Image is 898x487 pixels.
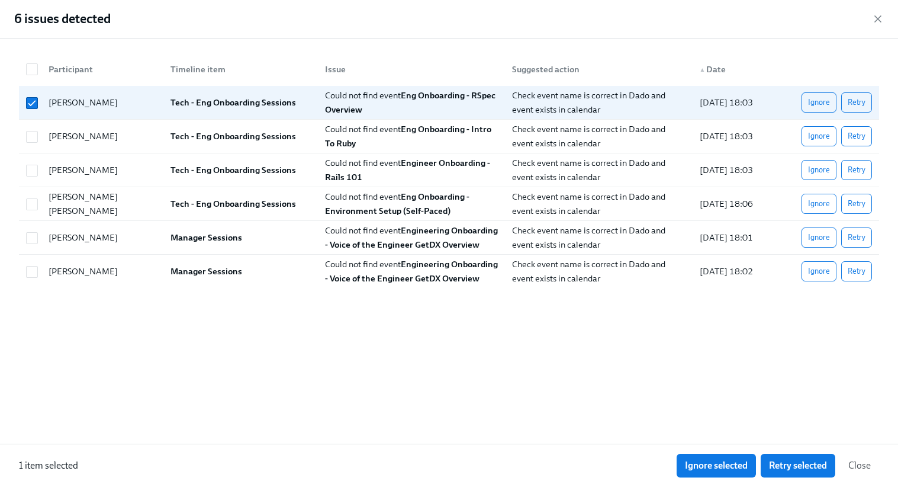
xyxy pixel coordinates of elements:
[19,459,78,472] p: 1 item selected
[761,454,835,478] button: Retry selected
[802,261,836,281] button: Ignore
[170,198,296,209] strong: Tech - Eng Onboarding Sessions
[848,198,865,210] span: Retry
[170,131,296,142] strong: Tech - Eng Onboarding Sessions
[44,62,161,76] div: Participant
[695,129,783,143] div: [DATE] 18:03
[14,10,111,28] h2: 6 issues detected
[677,454,756,478] button: Ignore selected
[161,57,316,81] div: Timeline item
[503,57,690,81] div: Suggested action
[44,163,161,177] div: [PERSON_NAME]
[695,163,783,177] div: [DATE] 18:03
[690,57,783,81] div: ▲Date
[170,232,242,243] strong: Manager Sessions
[685,460,748,472] span: Ignore selected
[695,62,783,76] div: Date
[841,160,872,180] button: Retry
[848,164,865,176] span: Retry
[39,57,161,81] div: Participant
[802,160,836,180] button: Ignore
[841,194,872,214] button: Retry
[808,232,830,243] span: Ignore
[320,62,503,76] div: Issue
[808,130,830,142] span: Ignore
[841,261,872,281] button: Retry
[695,264,783,278] div: [DATE] 18:02
[841,228,872,248] button: Retry
[802,92,836,113] button: Ignore
[19,255,879,288] div: [PERSON_NAME]Manager SessionsCould not find eventEngineering Onboarding - Voice of the Engineer G...
[848,97,865,108] span: Retry
[44,230,161,245] div: [PERSON_NAME]
[507,62,690,76] div: Suggested action
[170,165,296,175] strong: Tech - Eng Onboarding Sessions
[316,57,503,81] div: Issue
[695,230,783,245] div: [DATE] 18:01
[848,232,865,243] span: Retry
[840,454,879,478] button: Close
[808,198,830,210] span: Ignore
[802,126,836,146] button: Ignore
[841,126,872,146] button: Retry
[848,130,865,142] span: Retry
[808,97,830,108] span: Ignore
[802,194,836,214] button: Ignore
[695,197,783,211] div: [DATE] 18:06
[44,264,161,278] div: [PERSON_NAME]
[769,460,827,472] span: Retry selected
[848,460,871,472] span: Close
[808,164,830,176] span: Ignore
[19,86,879,120] div: [PERSON_NAME]Tech - Eng Onboarding SessionsCould not find eventEng Onboarding - RSpec OverviewChe...
[19,221,879,255] div: [PERSON_NAME]Manager SessionsCould not find eventEngineering Onboarding - Voice of the Engineer G...
[802,228,836,248] button: Ignore
[170,97,296,108] strong: Tech - Eng Onboarding Sessions
[44,129,161,143] div: [PERSON_NAME]
[166,62,316,76] div: Timeline item
[19,187,879,221] div: [PERSON_NAME] [PERSON_NAME]Tech - Eng Onboarding SessionsCould not find eventEng Onboarding - Env...
[19,120,879,153] div: [PERSON_NAME]Tech - Eng Onboarding SessionsCould not find eventEng Onboarding - Intro To RubyChec...
[19,153,879,187] div: [PERSON_NAME]Tech - Eng Onboarding SessionsCould not find eventEngineer Onboarding - Rails 101Che...
[695,95,783,110] div: [DATE] 18:03
[44,95,161,110] div: [PERSON_NAME]
[170,266,242,277] strong: Manager Sessions
[808,265,830,277] span: Ignore
[700,67,706,73] span: ▲
[848,265,865,277] span: Retry
[841,92,872,113] button: Retry
[44,190,161,218] div: [PERSON_NAME] [PERSON_NAME]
